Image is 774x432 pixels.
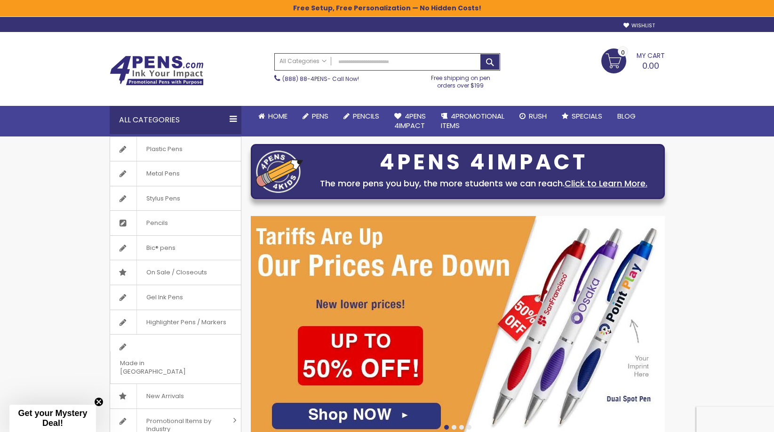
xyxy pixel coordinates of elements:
span: Made in [GEOGRAPHIC_DATA] [110,351,217,384]
a: (888) 88-4PENS [282,75,327,83]
span: 4Pens 4impact [394,111,426,130]
span: Pencils [136,211,177,235]
span: Metal Pens [136,161,189,186]
a: 4PROMOTIONALITEMS [433,106,512,136]
a: Metal Pens [110,161,241,186]
a: Click to Learn More. [565,177,647,189]
span: 0.00 [642,60,659,72]
span: Get your Mystery Deal! [18,408,87,428]
span: Gel Ink Pens [136,285,192,310]
a: On Sale / Closeouts [110,260,241,285]
a: Made in [GEOGRAPHIC_DATA] [110,335,241,384]
span: Pens [312,111,328,121]
div: 4PENS 4IMPACT [308,152,660,172]
a: Plastic Pens [110,137,241,161]
a: 4Pens4impact [387,106,433,136]
span: Highlighter Pens / Markers [136,310,236,335]
span: New Arrivals [136,384,193,408]
a: Rush [512,106,554,127]
a: Wishlist [623,22,655,29]
span: Stylus Pens [136,186,190,211]
span: On Sale / Closeouts [136,260,216,285]
a: Stylus Pens [110,186,241,211]
a: Pencils [110,211,241,235]
a: New Arrivals [110,384,241,408]
a: Gel Ink Pens [110,285,241,310]
span: Pencils [353,111,379,121]
a: 0.00 0 [601,48,665,72]
span: 4PROMOTIONAL ITEMS [441,111,504,130]
span: Home [268,111,287,121]
div: Free shipping on pen orders over $199 [421,71,500,89]
span: Rush [529,111,547,121]
span: 0 [621,48,625,57]
span: - Call Now! [282,75,359,83]
a: Pens [295,106,336,127]
div: The more pens you buy, the more students we can reach. [308,177,660,190]
div: Get your Mystery Deal!Close teaser [9,405,96,432]
button: Close teaser [94,397,104,407]
span: Blog [617,111,636,121]
img: four_pen_logo.png [256,150,303,193]
span: Plastic Pens [136,137,192,161]
span: All Categories [279,57,327,65]
img: 4Pens Custom Pens and Promotional Products [110,56,204,86]
a: All Categories [275,54,331,69]
a: Highlighter Pens / Markers [110,310,241,335]
a: Specials [554,106,610,127]
a: Bic® pens [110,236,241,260]
iframe: Google Customer Reviews [696,407,774,432]
a: Pencils [336,106,387,127]
div: All Categories [110,106,241,134]
span: Specials [572,111,602,121]
a: Blog [610,106,643,127]
span: Bic® pens [136,236,185,260]
a: Home [251,106,295,127]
